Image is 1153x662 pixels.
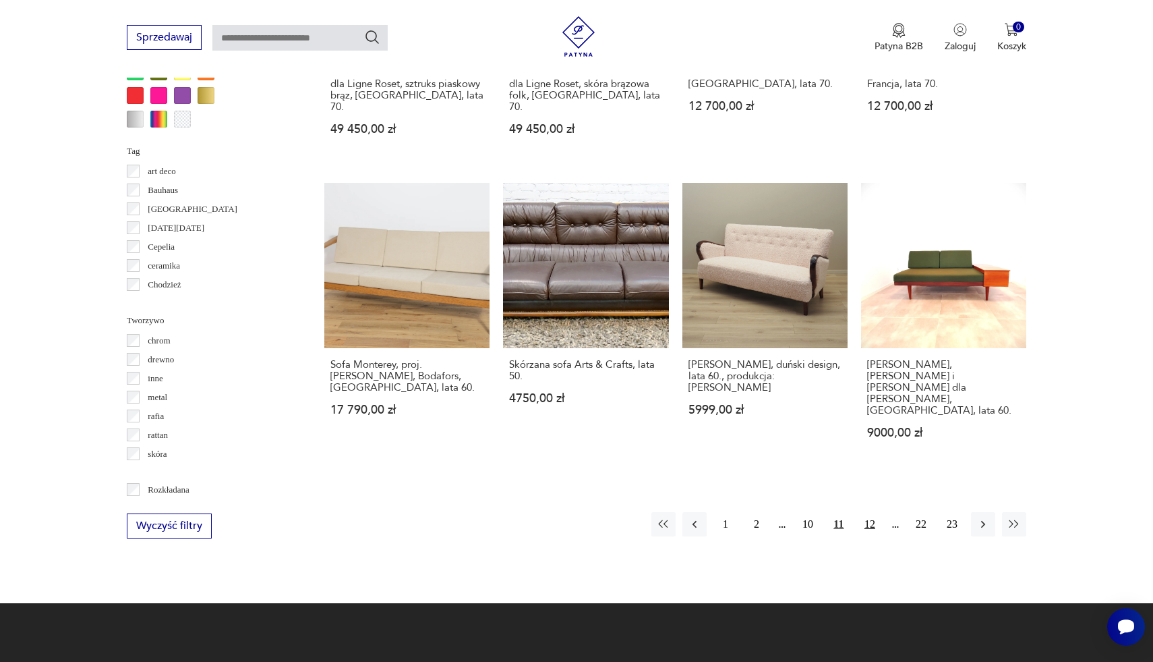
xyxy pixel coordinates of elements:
[509,123,662,135] p: 49 450,00 zł
[330,44,483,113] h3: Zestaw wypoczynkowy [GEOGRAPHIC_DATA] 5 części vintage, proj. [PERSON_NAME] dla Ligne Roset, sztr...
[127,144,292,159] p: Tag
[148,164,176,179] p: art deco
[940,512,964,536] button: 23
[744,512,769,536] button: 2
[892,23,906,38] img: Ikona medalu
[148,352,174,367] p: drewno
[148,240,175,254] p: Cepelia
[148,258,180,273] p: ceramika
[148,466,173,480] p: tkanina
[148,333,170,348] p: chrom
[148,202,237,217] p: [GEOGRAPHIC_DATA]
[148,409,164,424] p: rafia
[867,359,1020,416] h3: [PERSON_NAME], [PERSON_NAME] i [PERSON_NAME] dla [PERSON_NAME], [GEOGRAPHIC_DATA], lata 60.
[682,183,848,465] a: Sofa bukowa, duński design, lata 60., produkcja: Dania[PERSON_NAME], duński design, lata 60., pro...
[558,16,599,57] img: Patyna - sklep z meblami i dekoracjami vintage
[148,221,204,236] p: [DATE][DATE]
[324,183,490,465] a: Sofa Monterey, proj. Folke Ohlsson, Bodafors, Szwecja, lata 60.Sofa Monterey, proj. [PERSON_NAME]...
[1013,22,1024,33] div: 0
[148,371,162,386] p: inne
[148,447,167,462] p: skóra
[148,183,178,198] p: Bauhaus
[1005,23,1018,36] img: Ikona koszyka
[861,183,1026,465] a: Sofa Swanette, Haldor Vik i Ingmar Relling dla Svene, Norwegia, lata 60.[PERSON_NAME], [PERSON_NA...
[330,404,483,416] p: 17 790,00 zł
[148,296,180,311] p: Ćmielów
[688,44,841,90] h3: Sofa Togo dwuosobowa vintage, proj. [PERSON_NAME] dla Ligne Roset, skóra brązowa peach, [GEOGRAPH...
[953,23,967,36] img: Ikonka użytkownika
[875,23,923,53] a: Ikona medaluPatyna B2B
[827,512,851,536] button: 11
[909,512,933,536] button: 22
[509,393,662,404] p: 4750,00 zł
[688,101,841,112] p: 12 700,00 zł
[148,482,189,497] p: Rozkładana
[1107,608,1145,646] iframe: Smartsupp widget button
[945,40,976,53] p: Zaloguj
[796,512,820,536] button: 10
[858,512,882,536] button: 12
[997,40,1026,53] p: Koszyk
[867,427,1020,439] p: 9000,00 zł
[364,29,380,45] button: Szukaj
[713,512,738,536] button: 1
[503,183,668,465] a: Skórzana sofa Arts & Crafts, lata 50.Skórzana sofa Arts & Crafts, lata 50.4750,00 zł
[875,40,923,53] p: Patyna B2B
[997,23,1026,53] button: 0Koszyk
[127,514,212,539] button: Wyczyść filtry
[148,390,167,405] p: metal
[148,277,181,292] p: Chodzież
[509,44,662,113] h3: Zestaw wypoczynkowy [GEOGRAPHIC_DATA] 5 części vintage, proj. [PERSON_NAME] dla Ligne Roset, skór...
[509,359,662,382] h3: Skórzana sofa Arts & Crafts, lata 50.
[688,404,841,416] p: 5999,00 zł
[127,25,202,50] button: Sprzedawaj
[127,313,292,328] p: Tworzywo
[330,123,483,135] p: 49 450,00 zł
[875,23,923,53] button: Patyna B2B
[127,34,202,43] a: Sprzedawaj
[330,359,483,393] h3: Sofa Monterey, proj. [PERSON_NAME], Bodafors, [GEOGRAPHIC_DATA], lata 60.
[148,428,168,443] p: rattan
[688,359,841,393] h3: [PERSON_NAME], duński design, lata 60., produkcja: [PERSON_NAME]
[945,23,976,53] button: Zaloguj
[867,101,1020,112] p: 12 700,00 zł
[867,44,1020,90] h3: Sofa Togo trzyosobowa vintage, proj. [PERSON_NAME] dla Ligne Roset, jasno beżowy welur, Francja, ...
